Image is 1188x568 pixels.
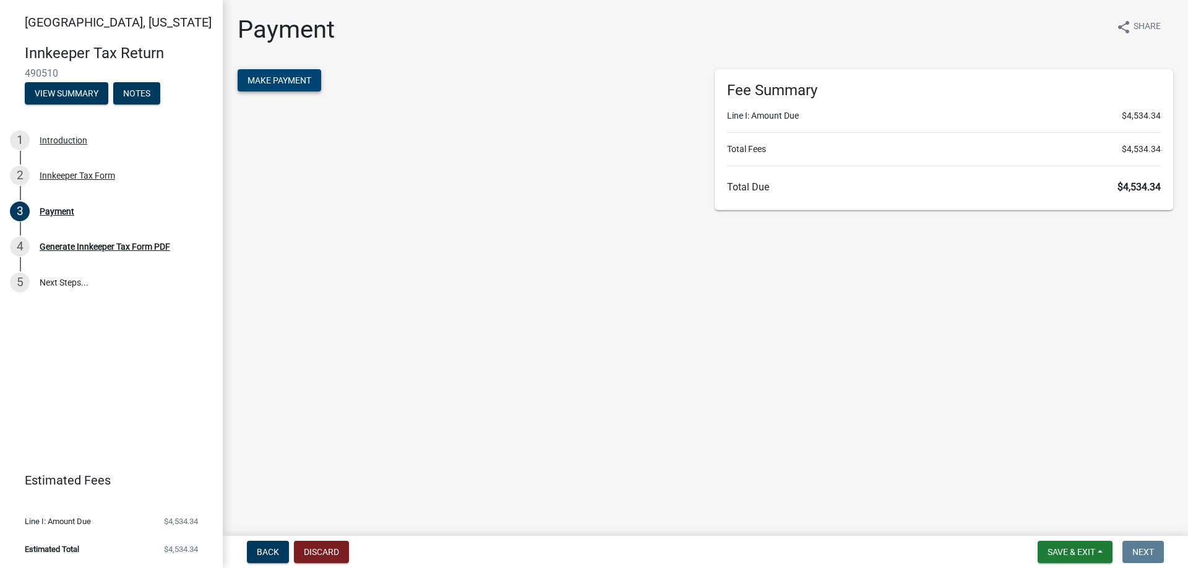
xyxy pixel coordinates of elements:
h6: Fee Summary [727,82,1161,100]
span: $4,534.34 [1117,181,1161,193]
h4: Innkeeper Tax Return [25,45,213,62]
i: share [1116,20,1131,35]
li: Line I: Amount Due [727,109,1161,122]
span: Save & Exit [1048,547,1095,557]
a: Estimated Fees [10,468,203,493]
span: $4,534.34 [164,545,198,553]
button: Notes [113,82,160,104]
h1: Payment [238,15,335,45]
div: Generate Innkeeper Tax Form PDF [40,242,170,251]
div: Payment [40,207,74,216]
div: 2 [10,166,30,185]
li: Total Fees [727,143,1161,156]
button: Make Payment [238,69,321,91]
button: View Summary [25,82,108,104]
h6: Total Due [727,181,1161,193]
span: Share [1134,20,1161,35]
span: $4,534.34 [1122,143,1161,156]
div: 1 [10,130,30,150]
button: Discard [294,541,349,563]
div: Introduction [40,136,87,145]
span: Next [1132,547,1154,557]
span: $4,534.34 [1122,109,1161,122]
div: Innkeeper Tax Form [40,171,115,180]
div: 5 [10,273,30,292]
span: Line I: Amount Due [25,517,91,525]
span: Make Payment [247,75,311,85]
span: 490510 [25,67,198,79]
button: Back [247,541,289,563]
wm-modal-confirm: Notes [113,89,160,99]
button: shareShare [1106,15,1171,39]
span: Back [257,547,279,557]
button: Next [1122,541,1164,563]
span: $4,534.34 [164,517,198,525]
div: 4 [10,237,30,256]
span: [GEOGRAPHIC_DATA], [US_STATE] [25,15,212,30]
button: Save & Exit [1038,541,1113,563]
wm-modal-confirm: Summary [25,89,108,99]
div: 3 [10,201,30,221]
span: Estimated Total [25,545,79,553]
